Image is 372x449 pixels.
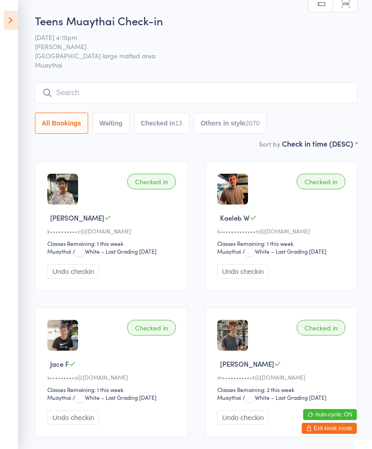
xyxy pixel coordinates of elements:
[35,13,358,28] h2: Teens Muaythai Check-in
[242,247,327,255] span: / White – Last Grading [DATE]
[220,359,274,369] span: [PERSON_NAME]
[217,174,248,205] img: image1748327074.png
[194,113,266,134] button: Others in style2070
[35,42,344,51] span: [PERSON_NAME]
[127,320,176,335] div: Checked in
[217,264,269,278] button: Undo checkin
[302,423,357,434] button: Exit kiosk mode
[217,410,269,425] button: Undo checkin
[134,113,189,134] button: Checked in13
[50,359,69,369] span: Jace F
[47,393,71,401] div: Muaythai
[220,213,250,222] span: Kaeleb W
[47,264,99,278] button: Undo checkin
[47,386,179,393] div: Classes Remaining: 1 this week
[303,409,357,420] button: Auto-cycle: ON
[47,239,179,247] div: Classes Remaining: 1 this week
[35,33,344,42] span: [DATE] 4:15pm
[93,113,130,134] button: Waiting
[242,393,327,401] span: / White – Last Grading [DATE]
[47,174,78,205] img: image1709619293.png
[47,247,71,255] div: Muaythai
[127,174,176,189] div: Checked in
[47,373,179,381] div: s•••••••••y@[DOMAIN_NAME]
[35,82,358,103] input: Search
[47,227,179,235] div: k••••••••••c@[DOMAIN_NAME]
[47,410,99,425] button: Undo checkin
[35,51,344,60] span: [GEOGRAPHIC_DATA] large matted area
[217,227,349,235] div: k•••••••••••••n@[DOMAIN_NAME]
[217,386,349,393] div: Classes Remaining: 2 this week
[245,119,259,127] div: 2070
[175,119,182,127] div: 13
[35,60,358,69] span: Muaythai
[217,373,349,381] div: m•••••••••••t@[DOMAIN_NAME]
[217,239,349,247] div: Classes Remaining: 1 this week
[35,113,88,134] button: All Bookings
[73,393,157,401] span: / White – Last Grading [DATE]
[50,213,104,222] span: [PERSON_NAME]
[297,320,345,335] div: Checked in
[259,139,280,148] label: Sort by
[297,174,345,189] div: Checked in
[217,320,248,351] img: image1729058313.png
[217,393,241,401] div: Muaythai
[47,320,78,351] img: image1754461844.png
[73,247,157,255] span: / White – Last Grading [DATE]
[217,247,241,255] div: Muaythai
[282,138,358,148] div: Check in time (DESC)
